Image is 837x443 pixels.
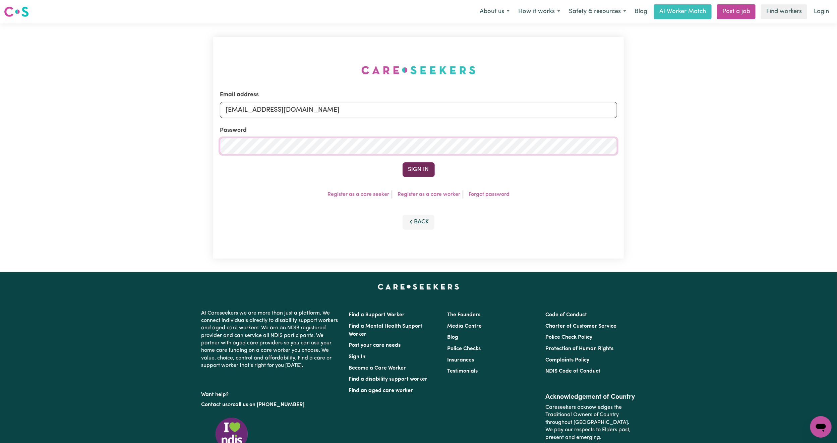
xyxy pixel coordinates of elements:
a: AI Worker Match [654,4,712,19]
a: Sign In [349,354,366,359]
p: At Careseekers we are more than just a platform. We connect individuals directly to disability su... [201,307,341,372]
a: Find an aged care worker [349,388,413,393]
label: Password [220,126,247,135]
input: Email address [220,102,617,118]
h2: Acknowledgement of Country [545,393,636,401]
a: Become a Care Worker [349,366,406,371]
a: Find a Mental Health Support Worker [349,324,423,337]
a: Blog [447,335,458,340]
a: Charter of Customer Service [545,324,616,329]
a: Register as a care seeker [327,192,389,197]
a: Police Check Policy [545,335,592,340]
a: Find workers [761,4,807,19]
iframe: Button to launch messaging window, conversation in progress [810,416,832,438]
a: Find a disability support worker [349,377,428,382]
a: Forgot password [469,192,510,197]
a: The Founders [447,312,480,318]
a: Testimonials [447,369,478,374]
a: Complaints Policy [545,357,589,363]
button: Safety & resources [564,5,631,19]
a: Insurances [447,357,474,363]
a: Code of Conduct [545,312,587,318]
button: About us [475,5,514,19]
a: Login [810,4,833,19]
a: call us on [PHONE_NUMBER] [233,402,305,407]
p: or [201,398,341,411]
a: Post your care needs [349,343,401,348]
a: Register as a care worker [398,192,460,197]
button: Back [403,215,435,229]
a: Protection of Human Rights [545,346,613,351]
a: Contact us [201,402,228,407]
a: Careseekers home page [378,284,459,289]
p: Want help? [201,388,341,398]
button: Sign In [403,162,435,177]
a: Media Centre [447,324,482,329]
img: Careseekers logo [4,6,29,18]
a: Police Checks [447,346,481,351]
a: Blog [631,4,651,19]
label: Email address [220,91,259,99]
a: Post a job [717,4,756,19]
button: How it works [514,5,564,19]
a: NDIS Code of Conduct [545,369,600,374]
a: Careseekers logo [4,4,29,19]
a: Find a Support Worker [349,312,405,318]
